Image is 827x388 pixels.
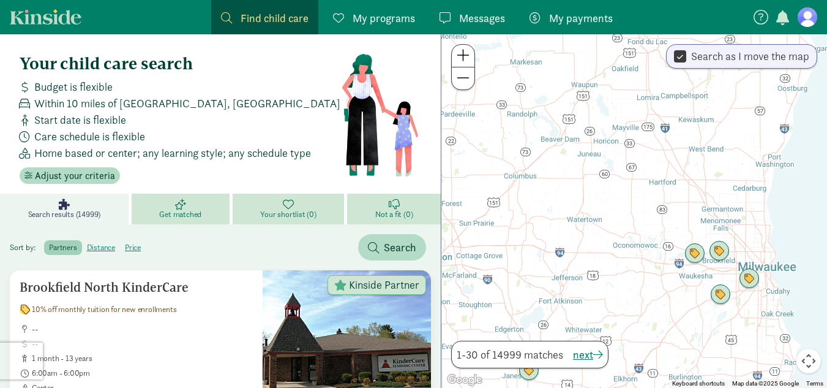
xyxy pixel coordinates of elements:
[358,234,426,261] button: Search
[672,379,725,388] button: Keyboard shortcuts
[159,210,201,219] span: Get matched
[132,194,233,224] a: Get matched
[35,169,115,183] span: Adjust your criteria
[349,280,419,291] span: Kinside Partner
[686,49,809,64] label: Search as I move the map
[32,305,176,314] span: 10% off monthly tuition for new enrollments
[82,240,120,255] label: distance
[734,264,765,294] div: Click to see details
[34,78,113,95] span: Budget is flexible
[34,112,126,128] span: Start date is flexible
[20,54,341,74] h4: Your child care search
[10,242,42,253] span: Sort by:
[233,194,348,224] a: Your shortlist (0)
[260,210,316,219] span: Your shortlist (0)
[34,145,311,161] span: Home based or center; any learning style; any schedule type
[704,236,735,267] div: Click to see details
[20,280,253,295] h5: Brookfield North KinderCare
[457,346,563,363] span: 1-30 of 14999 matches
[241,10,309,26] span: Find child care
[34,128,145,145] span: Care schedule is flexible
[375,210,413,219] span: Not a fit (0)
[679,238,710,269] div: Click to see details
[549,10,613,26] span: My payments
[514,356,544,386] div: Click to see details
[347,194,441,224] a: Not a fit (0)
[20,167,120,184] button: Adjust your criteria
[32,324,253,334] span: --
[44,240,81,255] label: partners
[32,368,253,378] span: 6:00am - 6:00pm
[120,240,146,255] label: price
[34,95,340,112] span: Within 10 miles of [GEOGRAPHIC_DATA], [GEOGRAPHIC_DATA]
[384,239,416,256] span: Search
[32,354,253,363] span: 1 month - 13 years
[444,372,485,388] a: Open this area in Google Maps (opens a new window)
[705,280,736,310] div: Click to see details
[28,210,101,219] span: Search results (14999)
[444,372,485,388] img: Google
[573,346,603,363] button: next
[459,10,505,26] span: Messages
[732,380,799,387] span: Map data ©2025 Google
[353,10,415,26] span: My programs
[10,9,81,25] a: Kinside
[796,349,821,373] button: Map camera controls
[806,380,823,387] a: Terms (opens in new tab)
